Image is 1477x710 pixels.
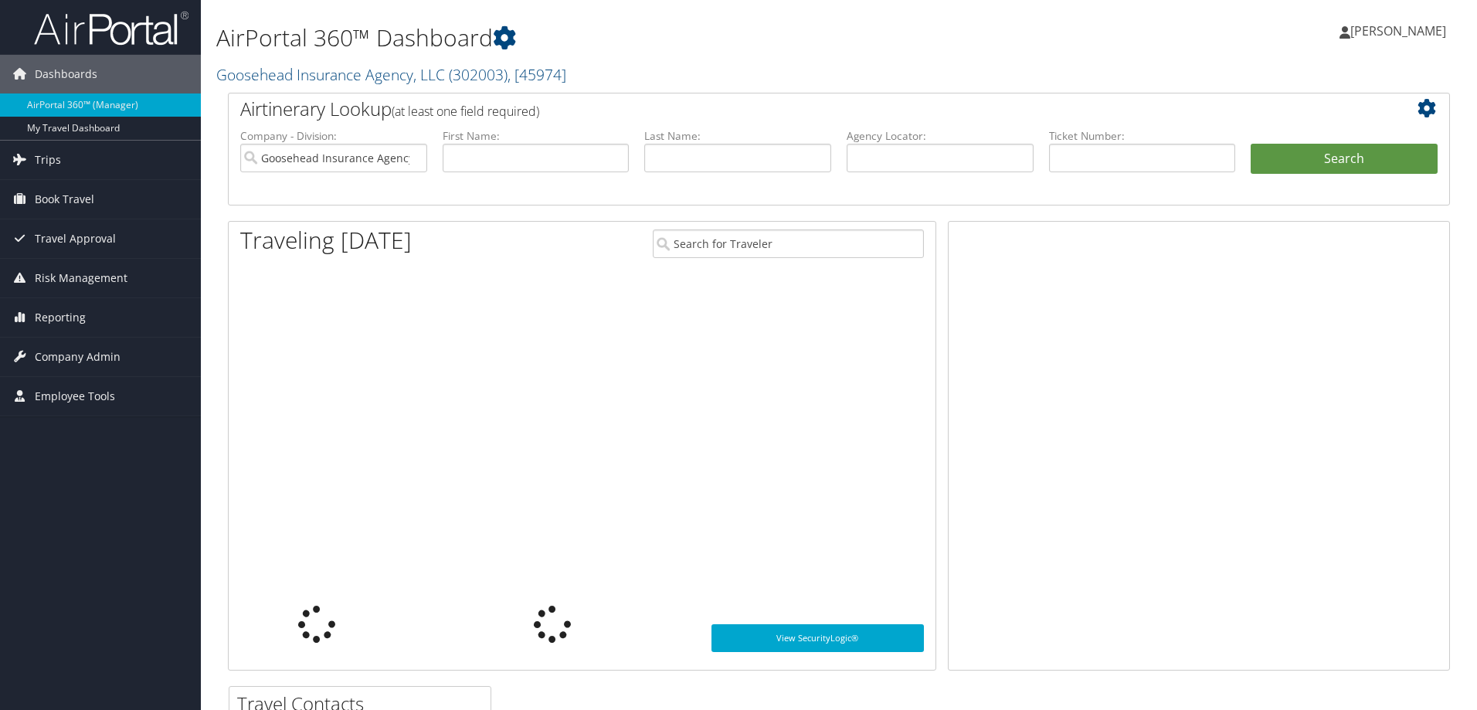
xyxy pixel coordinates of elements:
[216,64,566,85] a: Goosehead Insurance Agency, LLC
[35,338,121,376] span: Company Admin
[35,259,127,297] span: Risk Management
[644,128,831,144] label: Last Name:
[35,141,61,179] span: Trips
[653,229,924,258] input: Search for Traveler
[443,128,630,144] label: First Name:
[1049,128,1236,144] label: Ticket Number:
[449,64,508,85] span: ( 302003 )
[1339,8,1462,54] a: [PERSON_NAME]
[240,96,1336,122] h2: Airtinerary Lookup
[35,377,115,416] span: Employee Tools
[847,128,1034,144] label: Agency Locator:
[34,10,188,46] img: airportal-logo.png
[216,22,1047,54] h1: AirPortal 360™ Dashboard
[35,180,94,219] span: Book Travel
[240,128,427,144] label: Company - Division:
[240,224,412,256] h1: Traveling [DATE]
[35,219,116,258] span: Travel Approval
[1350,22,1446,39] span: [PERSON_NAME]
[35,55,97,93] span: Dashboards
[508,64,566,85] span: , [ 45974 ]
[35,298,86,337] span: Reporting
[1251,144,1438,175] button: Search
[392,103,539,120] span: (at least one field required)
[711,624,924,652] a: View SecurityLogic®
